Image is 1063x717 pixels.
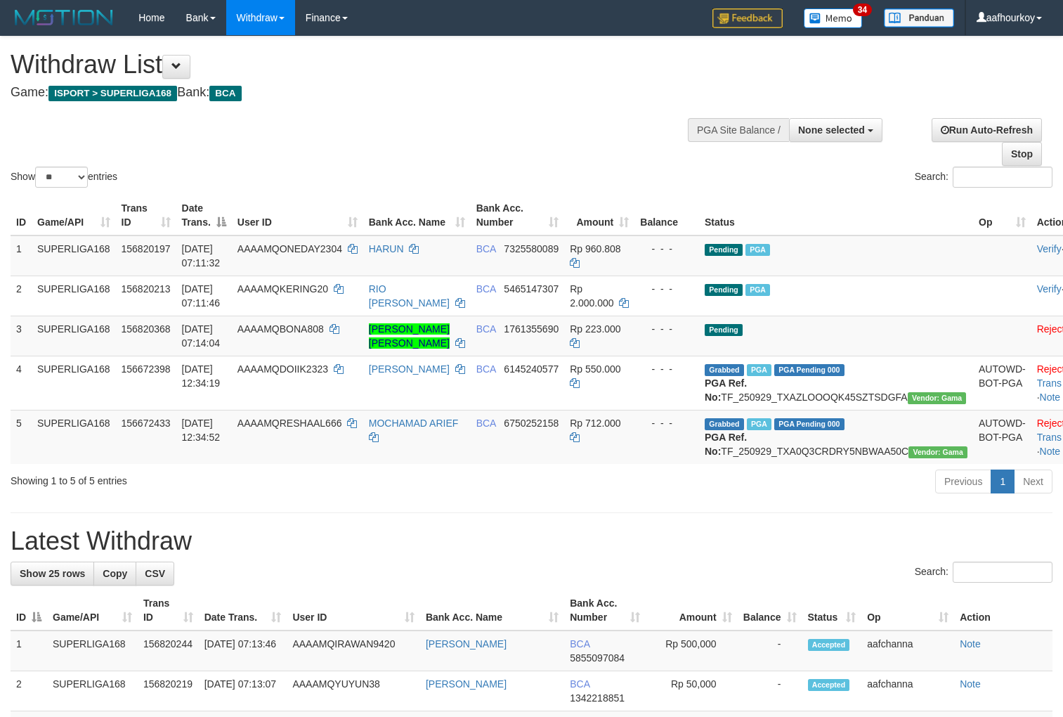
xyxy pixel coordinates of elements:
th: Date Trans.: activate to sort column ascending [199,590,287,631]
span: PGA Pending [774,364,844,376]
td: SUPERLIGA168 [32,410,116,464]
span: Pending [705,244,743,256]
div: PGA Site Balance / [688,118,789,142]
span: Rp 960.808 [570,243,620,254]
span: 34 [853,4,872,16]
span: 156820197 [122,243,171,254]
td: AUTOWD-BOT-PGA [973,410,1031,464]
a: [PERSON_NAME] [426,678,507,690]
b: PGA Ref. No: [705,377,747,403]
th: Trans ID: activate to sort column ascending [116,195,176,235]
a: CSV [136,562,174,586]
label: Search: [915,167,1052,188]
a: Previous [935,470,991,493]
span: Accepted [808,639,850,651]
span: Marked by aafnonsreyleab [745,244,770,256]
a: Verify [1037,283,1062,295]
span: BCA [476,418,496,429]
td: 1 [11,235,32,276]
span: ISPORT > SUPERLIGA168 [48,86,177,101]
td: 156820244 [138,631,199,671]
span: Accepted [808,679,850,691]
span: PGA Pending [774,418,844,430]
a: Copy [93,562,136,586]
span: Rp 712.000 [570,418,620,429]
span: Marked by aafnonsreyleab [745,284,770,296]
span: 156672433 [122,418,171,429]
th: Status [699,195,973,235]
th: Op: activate to sort column ascending [973,195,1031,235]
select: Showentries [35,167,88,188]
span: 156820213 [122,283,171,295]
th: Game/API: activate to sort column ascending [47,590,138,631]
a: Note [960,678,981,690]
span: BCA [570,638,589,650]
div: - - - [640,362,693,376]
td: Rp 50,000 [646,671,738,711]
span: [DATE] 07:11:46 [182,283,221,309]
span: Copy [103,568,127,579]
td: SUPERLIGA168 [47,631,138,671]
span: 156672398 [122,363,171,375]
a: Note [1040,392,1061,403]
th: User ID: activate to sort column ascending [287,590,419,631]
div: Showing 1 to 5 of 5 entries [11,468,432,488]
td: TF_250929_TXAZLOOOQK45SZTSDGFA [699,356,973,410]
th: User ID: activate to sort column ascending [232,195,363,235]
th: Status: activate to sort column ascending [802,590,862,631]
h4: Game: Bank: [11,86,695,100]
div: - - - [640,416,693,430]
th: Game/API: activate to sort column ascending [32,195,116,235]
span: Copy 6750252158 to clipboard [504,418,559,429]
th: Action [954,590,1052,631]
span: AAAAMQRESHAAL666 [237,418,342,429]
a: Verify [1037,243,1062,254]
td: AAAAMQIRAWAN9420 [287,631,419,671]
span: Pending [705,284,743,296]
span: Vendor URL: https://trx31.1velocity.biz [908,446,967,458]
h1: Latest Withdraw [11,527,1052,555]
td: SUPERLIGA168 [32,316,116,356]
td: 5 [11,410,32,464]
label: Show entries [11,167,117,188]
span: BCA [476,243,496,254]
th: Amount: activate to sort column ascending [646,590,738,631]
a: HARUN [369,243,404,254]
button: None selected [789,118,882,142]
td: [DATE] 07:13:07 [199,671,287,711]
td: 3 [11,316,32,356]
td: SUPERLIGA168 [32,235,116,276]
span: BCA [476,283,496,295]
th: Op: activate to sort column ascending [861,590,954,631]
th: ID: activate to sort column descending [11,590,47,631]
span: Grabbed [705,364,744,376]
td: SUPERLIGA168 [47,671,138,711]
td: - [738,671,802,711]
th: Bank Acc. Name: activate to sort column ascending [420,590,564,631]
span: Show 25 rows [20,568,85,579]
a: Next [1014,470,1052,493]
img: panduan.png [884,8,954,27]
span: Copy 1761355690 to clipboard [504,323,559,335]
td: [DATE] 07:13:46 [199,631,287,671]
th: ID [11,195,32,235]
td: 1 [11,631,47,671]
span: Copy 5465147307 to clipboard [504,283,559,295]
th: Bank Acc. Number: activate to sort column ascending [471,195,565,235]
td: 156820219 [138,671,199,711]
td: AUTOWD-BOT-PGA [973,356,1031,410]
span: Rp 223.000 [570,323,620,335]
th: Balance: activate to sort column ascending [738,590,802,631]
td: 2 [11,276,32,316]
span: AAAAMQONEDAY2304 [237,243,342,254]
span: AAAAMQKERING20 [237,283,328,295]
td: aafchanna [861,671,954,711]
th: Amount: activate to sort column ascending [564,195,634,235]
img: MOTION_logo.png [11,7,117,28]
span: [DATE] 12:34:19 [182,363,221,389]
span: AAAAMQBONA808 [237,323,324,335]
a: Note [1040,446,1061,457]
a: Show 25 rows [11,562,94,586]
span: BCA [209,86,241,101]
img: Feedback.jpg [712,8,783,28]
